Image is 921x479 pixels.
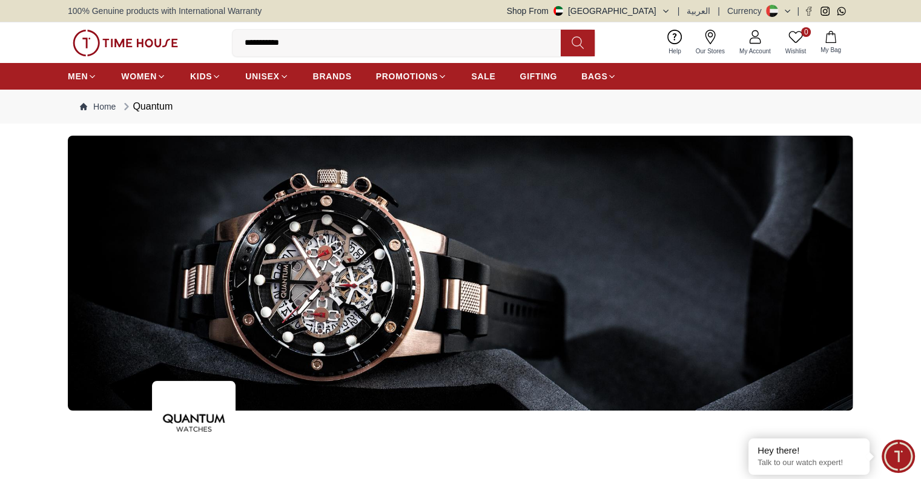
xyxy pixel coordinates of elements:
[804,7,813,16] a: Facebook
[797,5,799,17] span: |
[813,28,848,57] button: My Bag
[121,70,157,82] span: WOMEN
[727,5,767,17] div: Currency
[688,27,732,58] a: Our Stores
[661,27,688,58] a: Help
[507,5,670,17] button: Shop From[GEOGRAPHIC_DATA]
[121,65,166,87] a: WOMEN
[471,65,495,87] a: SALE
[80,101,116,113] a: Home
[781,47,811,56] span: Wishlist
[376,70,438,82] span: PROMOTIONS
[245,70,279,82] span: UNISEX
[520,70,557,82] span: GIFTING
[691,47,730,56] span: Our Stores
[68,136,853,411] img: ...
[313,65,352,87] a: BRANDS
[734,47,776,56] span: My Account
[837,7,846,16] a: Whatsapp
[581,70,607,82] span: BAGS
[581,65,616,87] a: BAGS
[553,6,563,16] img: United Arab Emirates
[687,5,710,17] button: العربية
[190,65,221,87] a: KIDS
[68,5,262,17] span: 100% Genuine products with International Warranty
[678,5,680,17] span: |
[120,99,173,114] div: Quantum
[816,45,846,55] span: My Bag
[313,70,352,82] span: BRANDS
[152,381,236,464] img: ...
[190,70,212,82] span: KIDS
[778,27,813,58] a: 0Wishlist
[68,90,853,124] nav: Breadcrumb
[718,5,720,17] span: |
[882,440,915,473] div: Chat Widget
[245,65,288,87] a: UNISEX
[758,444,860,457] div: Hey there!
[376,65,447,87] a: PROMOTIONS
[758,458,860,468] p: Talk to our watch expert!
[820,7,830,16] a: Instagram
[68,65,97,87] a: MEN
[73,30,178,56] img: ...
[520,65,557,87] a: GIFTING
[471,70,495,82] span: SALE
[68,70,88,82] span: MEN
[664,47,686,56] span: Help
[801,27,811,37] span: 0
